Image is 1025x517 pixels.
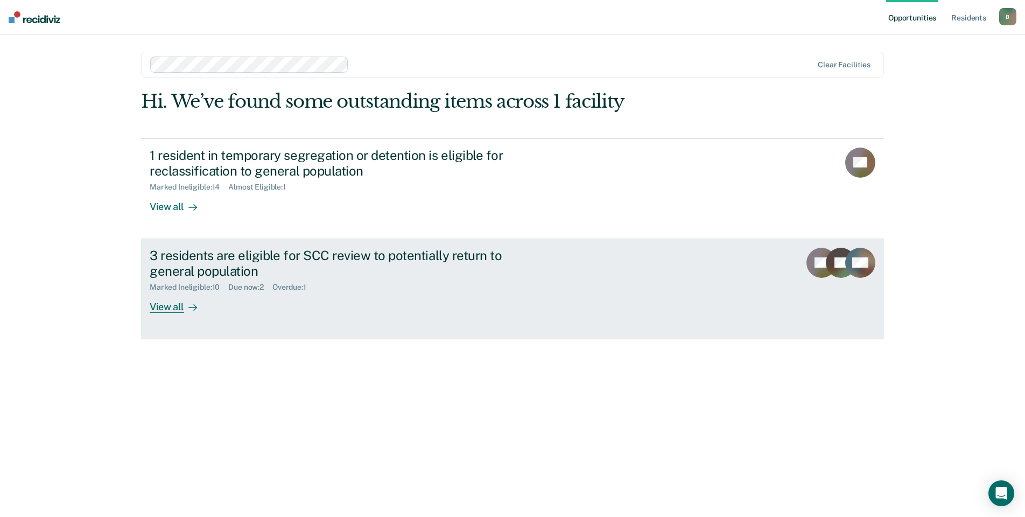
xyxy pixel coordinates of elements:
[141,138,884,239] a: 1 resident in temporary segregation or detention is eligible for reclassification to general popu...
[150,283,228,292] div: Marked Ineligible : 10
[272,283,315,292] div: Overdue : 1
[150,292,210,313] div: View all
[141,90,735,113] div: Hi. We’ve found some outstanding items across 1 facility
[9,11,60,23] img: Recidiviz
[818,60,870,69] div: Clear facilities
[228,283,272,292] div: Due now : 2
[228,183,294,192] div: Almost Eligible : 1
[141,239,884,339] a: 3 residents are eligible for SCC review to potentially return to general populationMarked Ineligi...
[150,248,528,279] div: 3 residents are eligible for SCC review to potentially return to general population
[988,480,1014,506] div: Open Intercom Messenger
[150,192,210,213] div: View all
[150,148,528,179] div: 1 resident in temporary segregation or detention is eligible for reclassification to general popu...
[999,8,1016,25] button: B
[150,183,228,192] div: Marked Ineligible : 14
